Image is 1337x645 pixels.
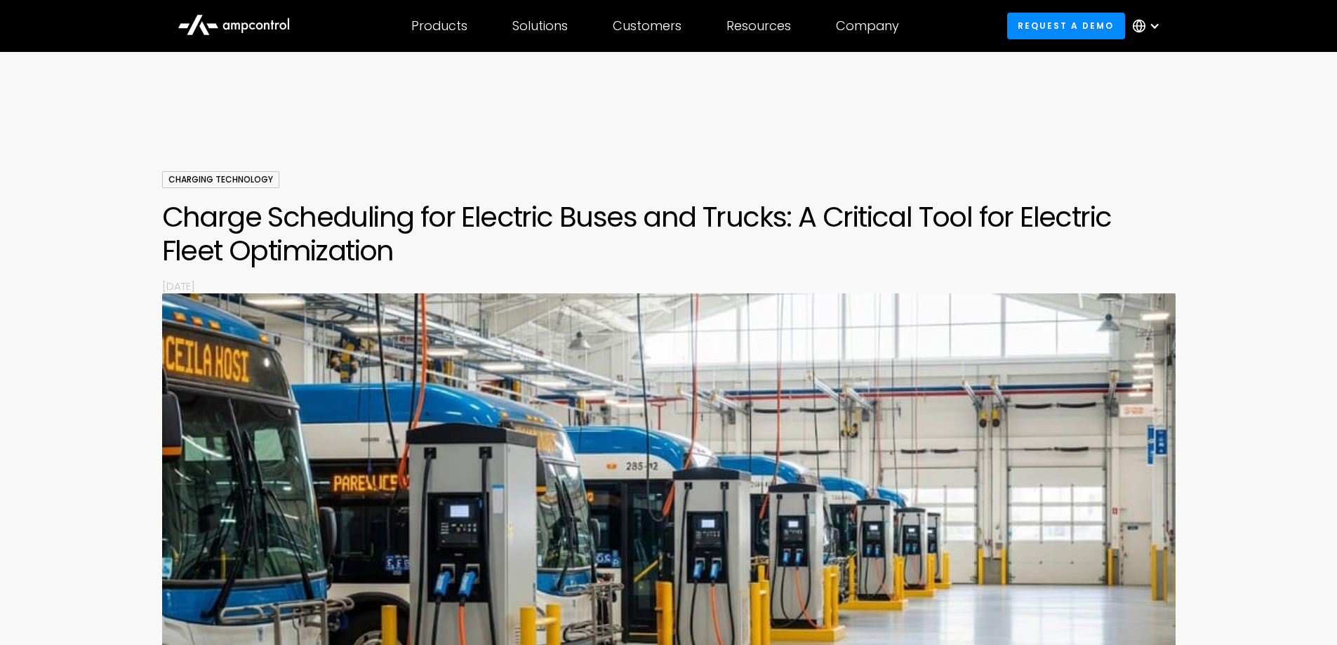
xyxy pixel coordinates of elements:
[162,200,1176,267] h1: Charge Scheduling for Electric Buses and Trucks: A Critical Tool for Electric Fleet Optimization
[162,279,1176,293] p: [DATE]
[512,18,568,34] div: Solutions
[726,18,791,34] div: Resources
[411,18,467,34] div: Products
[613,18,681,34] div: Customers
[162,171,279,188] div: Charging Technology
[836,18,899,34] div: Company
[1007,13,1125,39] a: Request a demo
